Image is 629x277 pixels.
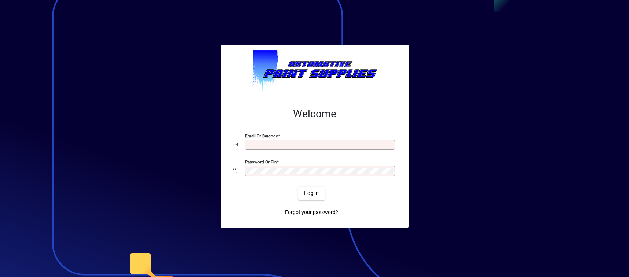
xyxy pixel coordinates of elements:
span: Forgot your password? [285,208,338,216]
a: Forgot your password? [282,206,341,219]
button: Login [298,187,325,200]
h2: Welcome [233,108,397,120]
mat-label: Email or Barcode [245,133,278,138]
mat-label: Password or Pin [245,159,277,164]
span: Login [304,189,319,197]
